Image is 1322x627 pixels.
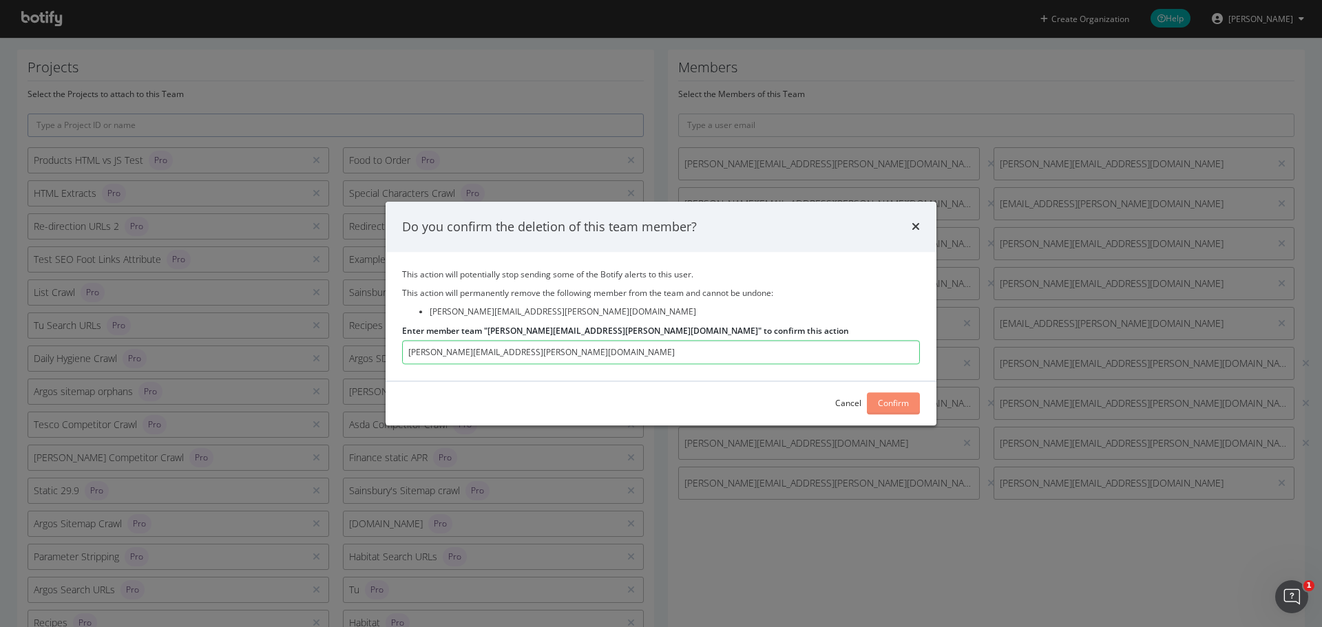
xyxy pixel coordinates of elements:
div: modal [386,202,936,425]
button: Confirm [867,392,920,414]
div: Confirm [878,398,909,410]
label: Enter member team "[PERSON_NAME][EMAIL_ADDRESS][PERSON_NAME][DOMAIN_NAME]" to confirm this action [402,325,849,337]
div: times [912,218,920,236]
p: This action will permanently remove the following member from the team and cannot be undone: [402,288,920,299]
div: Do you confirm the deletion of this team member? [402,218,697,236]
li: [PERSON_NAME][EMAIL_ADDRESS][PERSON_NAME][DOMAIN_NAME] [430,306,920,318]
iframe: Intercom live chat [1275,580,1308,613]
div: Cancel [835,398,861,410]
span: 1 [1303,580,1314,591]
button: Cancel [835,392,861,414]
p: This action will potentially stop sending some of the Botify alerts to this user. [402,269,920,281]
